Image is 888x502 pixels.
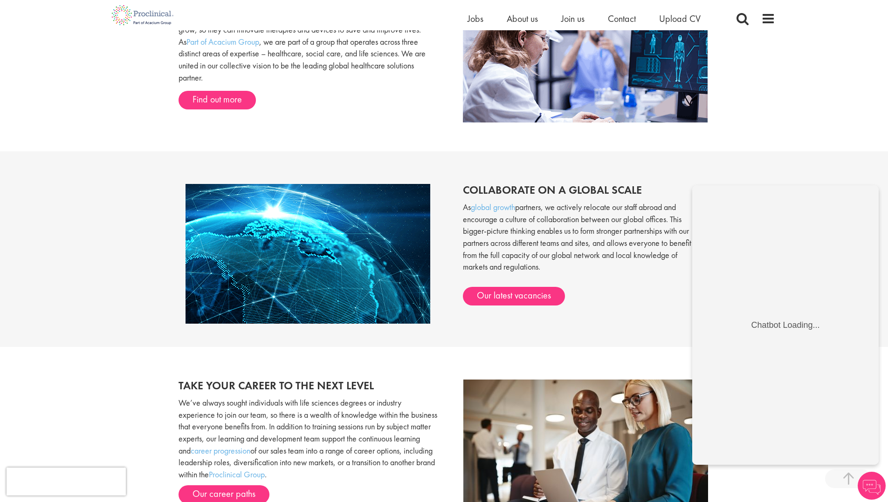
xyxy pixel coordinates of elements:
[186,36,259,47] a: Part of Acacium Group
[179,91,256,109] a: Find out more
[471,202,515,212] a: global growth
[463,184,703,196] h2: Collaborate on a global scale
[179,397,437,481] p: We’ve always sought individuals with life sciences degrees or industry experience to join our tea...
[209,469,265,480] a: Proclinical Group
[608,13,636,25] a: Contact
[858,472,886,500] img: Chatbot
[659,13,701,25] a: Upload CV
[692,185,879,465] iframe: To enrich screen reader interactions, please activate Accessibility in Grammarly extension settings
[468,13,483,25] a: Jobs
[191,445,250,456] a: career progression
[561,13,585,25] a: Join us
[507,13,538,25] a: About us
[463,201,703,282] p: As partners, we actively relocate our staff abroad and encourage a culture of collaboration betwe...
[179,380,437,392] h2: Take your career to the next level
[7,468,126,495] iframe: reCAPTCHA
[463,287,565,305] a: Our latest vacancies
